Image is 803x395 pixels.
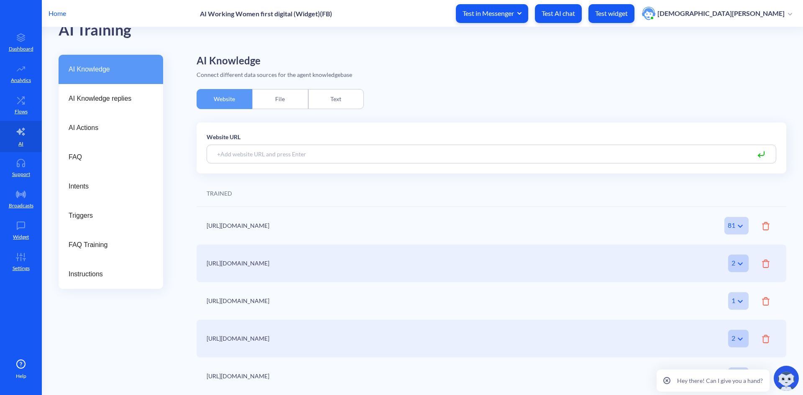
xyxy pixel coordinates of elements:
[535,4,582,23] button: Test AI chat
[69,123,146,133] span: AI Actions
[69,269,146,279] span: Instructions
[207,189,232,198] div: TRAINED
[207,372,682,380] div: [URL][DOMAIN_NAME]
[69,240,146,250] span: FAQ Training
[207,145,776,163] input: +Add website URL and press Enter
[13,233,29,241] p: Widget
[542,9,575,18] p: Test AI chat
[642,7,655,20] img: user photo
[69,94,146,104] span: AI Knowledge replies
[69,211,146,221] span: Triggers
[59,143,163,172] a: FAQ
[16,372,26,380] span: Help
[59,201,163,230] a: Triggers
[59,113,163,143] a: AI Actions
[588,4,634,23] button: Test widget
[308,89,364,109] div: Text
[15,108,28,115] p: Flows
[728,255,749,272] div: 2
[463,9,522,18] span: Test in Messenger
[595,9,628,18] p: Test widget
[18,140,23,148] p: AI
[59,260,163,289] a: Instructions
[9,45,33,53] p: Dashboard
[677,376,763,385] p: Hey there! Can I give you a hand?
[774,366,799,391] img: copilot-icon.svg
[59,84,163,113] a: AI Knowledge replies
[69,181,146,191] span: Intents
[657,9,785,18] p: [DEMOGRAPHIC_DATA][PERSON_NAME]
[12,171,30,178] p: Support
[207,221,682,230] div: [URL][DOMAIN_NAME]
[728,292,749,310] div: 1
[252,89,308,109] div: File
[59,172,163,201] a: Intents
[207,296,682,305] div: [URL][DOMAIN_NAME]
[197,89,252,109] div: Website
[207,334,682,343] div: [URL][DOMAIN_NAME]
[197,55,786,67] h2: AI Knowledge
[13,265,30,272] p: Settings
[59,18,131,42] div: AI Training
[207,133,776,141] p: Website URL
[9,202,33,209] p: Broadcasts
[200,10,332,18] p: AI Working Women first digital (Widget)(FB)
[197,70,786,79] div: Connect different data sources for the agent knowledgebase
[59,55,163,84] a: AI Knowledge
[11,76,31,84] p: Analytics
[69,152,146,162] span: FAQ
[69,64,146,74] span: AI Knowledge
[728,330,749,347] div: 2
[638,6,796,21] button: user photo[DEMOGRAPHIC_DATA][PERSON_NAME]
[59,230,163,260] a: FAQ Training
[456,4,528,23] button: Test in Messenger
[207,259,682,268] div: [URL][DOMAIN_NAME]
[724,217,749,234] div: 81
[49,8,66,18] p: Home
